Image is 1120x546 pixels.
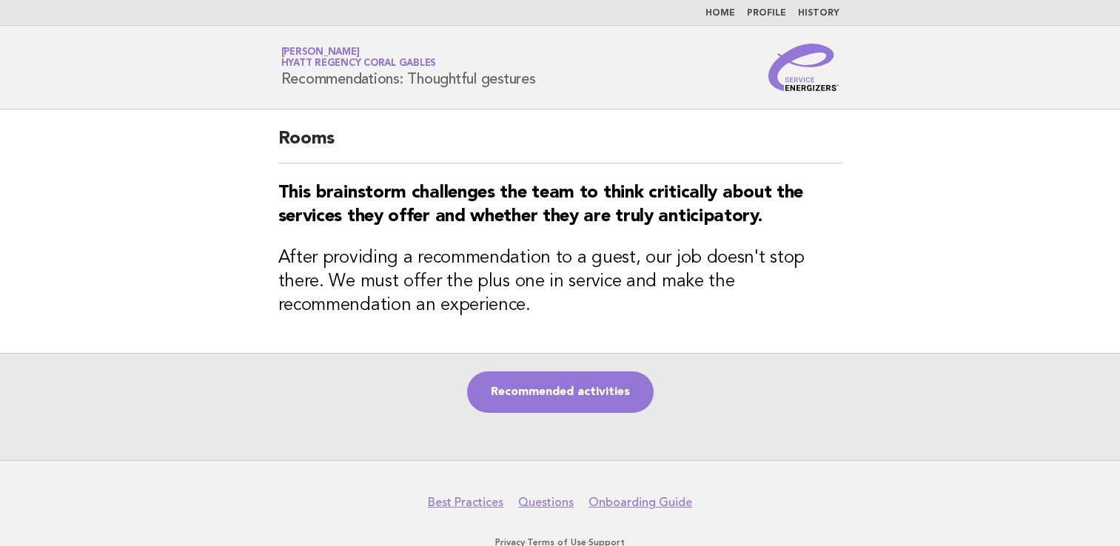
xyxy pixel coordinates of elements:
strong: This brainstorm challenges the team to think critically about the services they offer and whether... [278,184,804,226]
a: Home [705,9,735,18]
a: [PERSON_NAME]Hyatt Regency Coral Gables [281,47,437,68]
a: Questions [518,495,574,510]
img: Service Energizers [768,44,839,91]
h1: Recommendations: Thoughtful gestures [281,48,536,87]
h2: Rooms [278,127,842,164]
a: Profile [747,9,786,18]
span: Hyatt Regency Coral Gables [281,59,437,69]
h3: After providing a recommendation to a guest, our job doesn't stop there. We must offer the plus o... [278,246,842,317]
a: History [798,9,839,18]
a: Onboarding Guide [588,495,692,510]
a: Recommended activities [467,371,654,413]
a: Best Practices [428,495,503,510]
